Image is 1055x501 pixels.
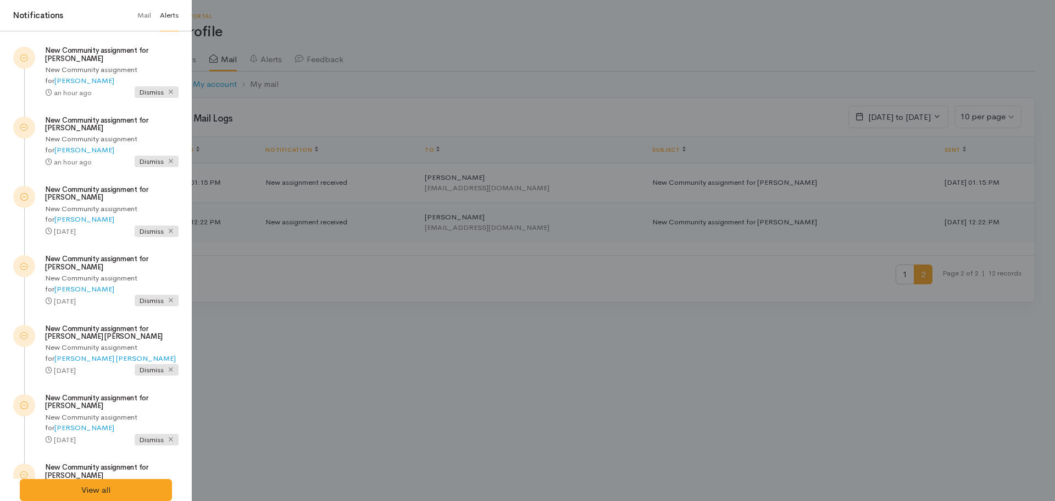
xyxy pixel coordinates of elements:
p: New Community assignment for [45,273,179,294]
time: [DATE] [54,435,76,444]
a: [PERSON_NAME] [PERSON_NAME] [54,354,176,363]
p: New Community assignment for [45,412,179,433]
span: Dismiss [135,364,179,376]
h5: New Community assignment for [PERSON_NAME] [45,394,179,410]
p: New Community assignment for [45,342,179,364]
a: [PERSON_NAME] [54,145,114,155]
a: [PERSON_NAME] [54,423,114,432]
h5: New Community assignment for [PERSON_NAME] [45,117,179,133]
h5: New Community assignment for [PERSON_NAME] [45,255,179,271]
time: [DATE] [54,366,76,375]
h5: New Community assignment for [PERSON_NAME] [PERSON_NAME] [45,325,179,341]
time: an hour ago [54,88,92,97]
span: Dismiss [135,434,179,445]
a: [PERSON_NAME] [54,284,114,294]
p: New Community assignment for [45,64,179,86]
a: [PERSON_NAME] [54,76,114,85]
p: New Community assignment for [45,203,179,225]
p: New Community assignment for [45,134,179,155]
span: Dismiss [135,295,179,306]
a: [PERSON_NAME] [54,214,114,224]
span: Dismiss [135,225,179,237]
h4: Notifications [13,9,63,22]
h5: New Community assignment for [PERSON_NAME] [45,186,179,202]
time: [DATE] [54,227,76,236]
span: Dismiss [135,86,179,98]
span: Dismiss [135,156,179,167]
h5: New Community assignment for [PERSON_NAME] [45,464,179,480]
time: [DATE] [54,296,76,306]
h5: New Community assignment for [PERSON_NAME] [45,47,179,63]
time: an hour ago [54,157,92,167]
